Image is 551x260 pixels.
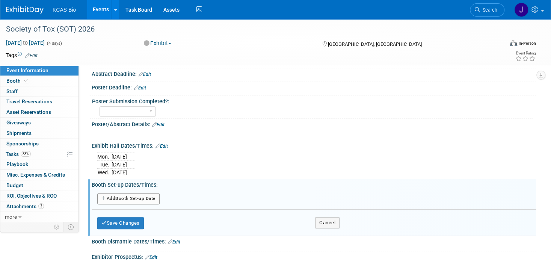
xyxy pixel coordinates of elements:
span: Search [480,7,497,13]
span: (4 days) [46,41,62,46]
a: Travel Reservations [0,97,78,107]
a: Budget [0,180,78,190]
span: Event Information [6,67,48,73]
div: Event Format [457,39,536,50]
span: KCAS Bio [53,7,76,13]
div: Poster/Abstract Details: [92,119,536,128]
td: Wed. [97,169,112,177]
span: Travel Reservations [6,98,52,104]
a: Booth [0,76,78,86]
a: Edit [25,53,38,58]
a: Giveaways [0,118,78,128]
div: Poster Deadline: [92,82,536,92]
a: Staff [0,86,78,97]
span: Booth [6,78,29,84]
div: In-Person [518,41,536,46]
span: Staff [6,88,18,94]
td: Tags [6,51,38,59]
span: more [5,214,17,220]
td: Tue. [97,161,112,169]
a: Edit [152,122,165,127]
a: Attachments3 [0,201,78,212]
a: Sponsorships [0,139,78,149]
div: Abstract Deadline: [92,68,536,78]
span: Playbook [6,161,28,167]
td: Toggle Event Tabs [63,222,79,232]
a: Asset Reservations [0,107,78,117]
i: Booth reservation complete [24,79,28,83]
td: Mon. [97,153,112,161]
a: Edit [168,239,180,245]
a: Edit [139,72,151,77]
span: Attachments [6,203,44,209]
div: Event Rating [515,51,536,55]
img: ExhibitDay [6,6,44,14]
button: Save Changes [97,217,144,229]
a: Tasks33% [0,149,78,159]
span: 3 [38,203,44,209]
div: Booth Set-up Dates/Times: [92,179,536,189]
a: more [0,212,78,222]
span: to [22,40,29,46]
span: [DATE] [DATE] [6,39,45,46]
td: Personalize Event Tab Strip [50,222,63,232]
button: Cancel [315,217,340,228]
span: Budget [6,182,23,188]
a: ROI, Objectives & ROO [0,191,78,201]
span: Misc. Expenses & Credits [6,172,65,178]
td: [DATE] [112,153,127,161]
span: Sponsorships [6,141,39,147]
button: AddBooth Set-up Date [97,193,160,204]
a: Misc. Expenses & Credits [0,170,78,180]
div: Society of Tox (SOT) 2026 [3,23,491,36]
div: Poster Submission Completed?: [92,96,533,105]
td: [DATE] [112,169,127,177]
span: 33% [21,151,31,157]
a: Edit [134,85,146,91]
a: Event Information [0,65,78,76]
span: Tasks [6,151,31,157]
span: Giveaways [6,119,31,125]
span: Shipments [6,130,32,136]
a: Edit [155,144,168,149]
span: Asset Reservations [6,109,51,115]
td: [DATE] [112,161,127,169]
span: [GEOGRAPHIC_DATA], [GEOGRAPHIC_DATA] [328,41,422,47]
div: Booth Dismantle Dates/Times: [92,236,536,246]
a: Playbook [0,159,78,169]
div: Exhibit Hall Dates/Times: [92,140,536,150]
span: ROI, Objectives & ROO [6,193,57,199]
img: Jocelyn King [514,3,528,17]
a: Edit [145,255,157,260]
a: Search [470,3,504,17]
button: Exhibit [141,39,174,47]
img: Format-Inperson.png [510,40,517,46]
a: Shipments [0,128,78,138]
